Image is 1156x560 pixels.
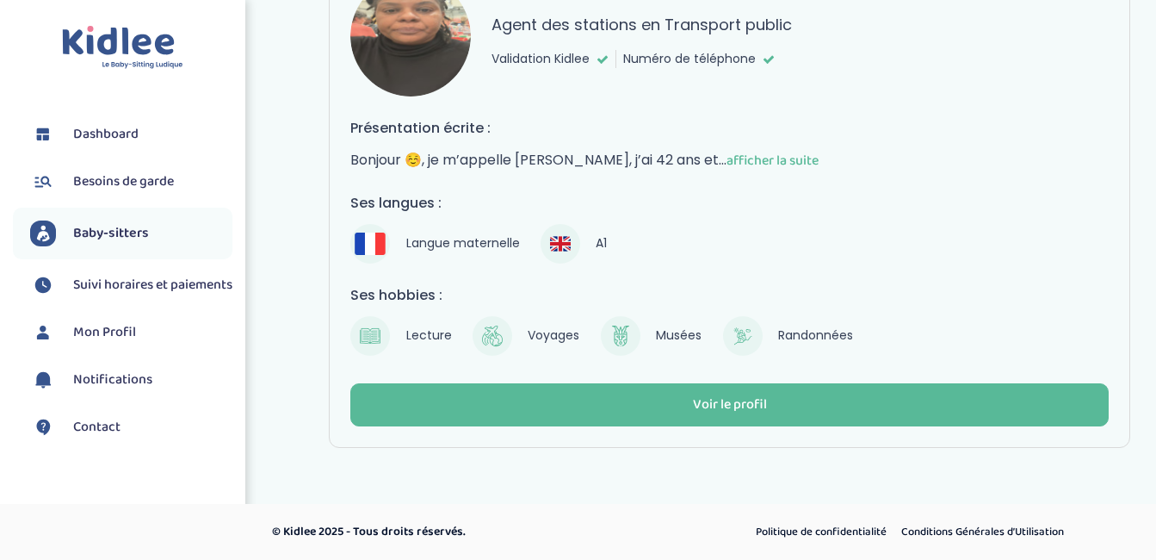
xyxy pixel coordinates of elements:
[30,221,232,246] a: Baby-sitters
[30,367,232,393] a: Notifications
[350,149,1109,171] p: Bonjour ☺️, je m’appelle [PERSON_NAME], j’ai 42 ans et...
[30,272,56,298] img: suivihoraire.svg
[521,324,587,348] span: Voyages
[30,169,232,195] a: Besoins de garde
[589,232,615,256] span: A1
[73,223,149,244] span: Baby-sitters
[30,414,56,440] img: contact.svg
[623,50,756,68] span: Numéro de téléphone
[649,324,709,348] span: Musées
[30,121,232,147] a: Dashboard
[73,171,174,192] span: Besoins de garde
[350,192,1109,214] h4: Ses langues :
[550,233,571,254] img: Anglais
[750,521,893,544] a: Politique de confidentialité
[62,26,183,70] img: logo.svg
[30,121,56,147] img: dashboard.svg
[771,324,861,348] span: Randonnées
[30,169,56,195] img: besoin.svg
[693,395,767,415] div: Voir le profil
[399,324,459,348] span: Lecture
[30,320,232,345] a: Mon Profil
[399,232,527,256] span: Langue maternelle
[73,275,232,296] span: Suivi horaires et paiements
[272,523,652,541] p: © Kidlee 2025 - Tous droits réservés.
[30,367,56,393] img: notification.svg
[350,383,1109,426] button: Voir le profil
[30,221,56,246] img: babysitters.svg
[355,233,386,254] img: Français
[30,320,56,345] img: profil.svg
[30,272,232,298] a: Suivi horaires et paiements
[491,13,792,36] p: Agent des stations en Transport public
[350,284,1109,306] h4: Ses hobbies :
[895,521,1070,544] a: Conditions Générales d’Utilisation
[726,150,819,171] span: afficher la suite
[73,370,152,390] span: Notifications
[350,117,1109,139] h4: Présentation écrite :
[73,417,121,438] span: Contact
[30,414,232,440] a: Contact
[73,322,136,343] span: Mon Profil
[73,124,139,145] span: Dashboard
[491,50,590,68] span: Validation Kidlee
